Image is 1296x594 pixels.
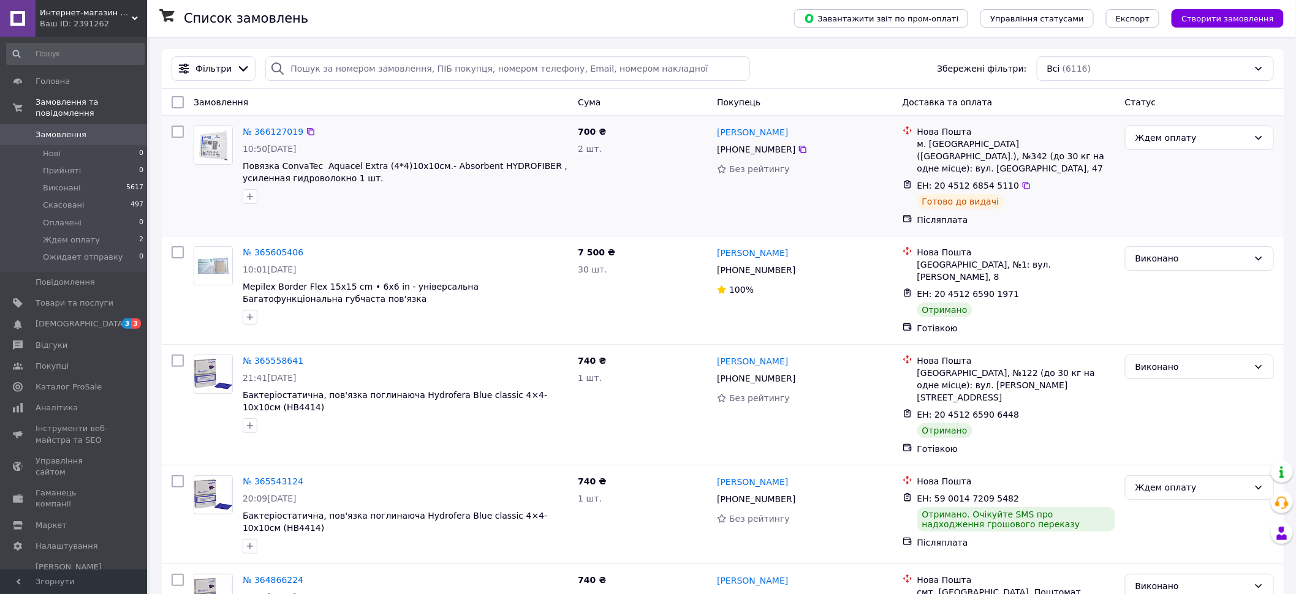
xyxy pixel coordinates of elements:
span: Бактеріостатична, пов'язка поглинаюча Hydrofera Blue classic 4×4- 10х10см (HB4414) [243,390,547,412]
button: Управління статусами [980,9,1094,28]
div: Післяплата [917,214,1115,226]
span: 0 [139,148,143,159]
span: 20:09[DATE] [243,494,297,503]
a: № 365605406 [243,247,303,257]
a: Створити замовлення [1159,13,1284,23]
span: [PHONE_NUMBER] [717,145,795,154]
div: Виконано [1135,252,1249,265]
div: Ваш ID: 2391262 [40,18,147,29]
span: ЕН: 20 4512 6590 6448 [917,410,1020,419]
img: Фото товару [194,359,232,389]
span: Покупці [36,361,69,372]
span: Ждем оплату [43,235,100,246]
div: Отримано [917,423,972,438]
span: 700 ₴ [578,127,606,137]
span: Головна [36,76,70,87]
span: Інструменти веб-майстра та SEO [36,423,113,445]
button: Створити замовлення [1172,9,1284,28]
span: 740 ₴ [578,356,606,366]
span: Управління сайтом [36,456,113,478]
span: [PHONE_NUMBER] [717,374,795,383]
span: 0 [139,252,143,263]
span: Створити замовлення [1181,14,1274,23]
div: Виконано [1135,360,1249,374]
span: Скасовані [43,200,85,211]
span: 0 [139,217,143,228]
span: 1 шт. [578,494,602,503]
div: [GEOGRAPHIC_DATA], №122 (до 30 кг на одне місце): вул. [PERSON_NAME][STREET_ADDRESS] [917,367,1115,404]
span: Виконані [43,182,81,194]
span: Без рейтингу [729,393,790,403]
div: м. [GEOGRAPHIC_DATA] ([GEOGRAPHIC_DATA].), №342 (до 30 кг на одне місце): вул. [GEOGRAPHIC_DATA], 47 [917,138,1115,175]
span: 740 ₴ [578,575,606,585]
span: Завантажити звіт по пром-оплаті [804,13,958,24]
span: Замовлення [36,129,86,140]
div: Ждем оплату [1135,131,1249,145]
a: № 365543124 [243,476,303,486]
span: Оплачені [43,217,81,228]
div: Виконано [1135,579,1249,593]
a: Mepilex Border Flex 15x15 cm • 6x6 in - універсальна Багатофункціональна губчаста пов'язка [243,282,479,304]
span: 10:50[DATE] [243,144,297,154]
a: [PERSON_NAME] [717,476,788,488]
span: Без рейтингу [729,164,790,174]
span: 740 ₴ [578,476,606,486]
a: Фото товару [194,246,233,285]
div: Нова Пошта [917,574,1115,586]
span: Управління статусами [990,14,1084,23]
div: Готівкою [917,443,1115,455]
span: (6116) [1063,64,1091,73]
div: Отримано [917,303,972,317]
img: Фото товару [194,247,232,285]
span: Налаштування [36,541,98,552]
span: 0 [139,165,143,176]
div: Ждем оплату [1135,481,1249,494]
img: Фото товару [194,479,232,510]
span: 3 [122,318,132,329]
a: [PERSON_NAME] [717,247,788,259]
div: Нова Пошта [917,355,1115,367]
span: Всі [1047,62,1060,75]
span: 2 [139,235,143,246]
img: Фото товару [194,126,232,164]
a: Фото товару [194,355,233,394]
span: Cума [578,97,601,107]
span: ЕН: 20 4512 6854 5110 [917,181,1020,190]
a: Фото товару [194,126,233,165]
span: Каталог ProSale [36,382,102,393]
span: Відгуки [36,340,67,351]
div: Післяплата [917,536,1115,549]
span: 100% [729,285,754,295]
div: Нова Пошта [917,475,1115,487]
span: Маркет [36,520,67,531]
span: Замовлення та повідомлення [36,97,147,119]
span: Статус [1125,97,1156,107]
input: Пошук за номером замовлення, ПІБ покупця, номером телефону, Email, номером накладної [265,56,750,81]
a: Бактеріостатична, пов'язка поглинаюча Hydrofera Blue classic 4×4- 10х10см (HB4414) [243,511,547,533]
span: Ожидает отправку [43,252,123,263]
div: [GEOGRAPHIC_DATA], №1: вул. [PERSON_NAME], 8 [917,258,1115,283]
a: № 364866224 [243,575,303,585]
div: Отримано. Очікуйте SMS про надходження грошового переказу [917,507,1115,532]
a: № 365558641 [243,356,303,366]
button: Експорт [1106,9,1160,28]
span: 2 шт. [578,144,602,154]
a: [PERSON_NAME] [717,126,788,138]
span: 10:01[DATE] [243,265,297,274]
a: Повязка ConvaTec Aquacel Extra (4*4)10х10см.- Absorbent HYDROFIBER , усиленная гидроволокно 1 шт. [243,161,567,183]
span: 5617 [126,182,143,194]
div: Готівкою [917,322,1115,334]
span: Доставка та оплата [903,97,993,107]
span: Замовлення [194,97,248,107]
span: Фільтри [195,62,232,75]
span: [PHONE_NUMBER] [717,265,795,275]
span: 21:41[DATE] [243,373,297,383]
input: Пошук [6,43,145,65]
span: 1 шт. [578,373,602,383]
h1: Список замовлень [184,11,308,26]
span: Интернет-магазин Герка [40,7,132,18]
span: 30 шт. [578,265,607,274]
